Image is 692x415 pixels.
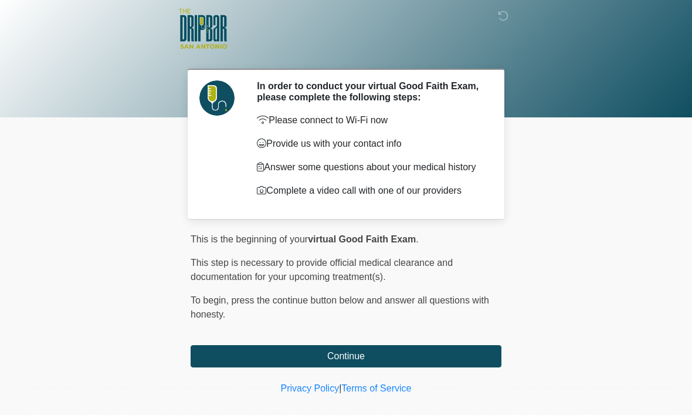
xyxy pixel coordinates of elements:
[257,184,484,198] p: Complete a video call with one of our providers
[179,9,227,50] img: The DRIPBaR - San Antonio Fossil Creek Logo
[191,258,453,282] span: This step is necessary to provide official medical clearance and documentation for your upcoming ...
[257,113,484,127] p: Please connect to Wi-Fi now
[257,80,484,103] h2: In order to conduct your virtual Good Faith Exam, please complete the following steps:
[416,234,418,244] span: .
[199,80,235,116] img: Agent Avatar
[257,160,484,174] p: Answer some questions about your medical history
[257,137,484,151] p: Provide us with your contact info
[191,295,489,319] span: press the continue button below and answer all questions with honesty.
[281,383,340,393] a: Privacy Policy
[191,295,231,305] span: To begin,
[308,234,416,244] strong: virtual Good Faith Exam
[191,345,501,367] button: Continue
[341,383,411,393] a: Terms of Service
[339,383,341,393] a: |
[191,234,308,244] span: This is the beginning of your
